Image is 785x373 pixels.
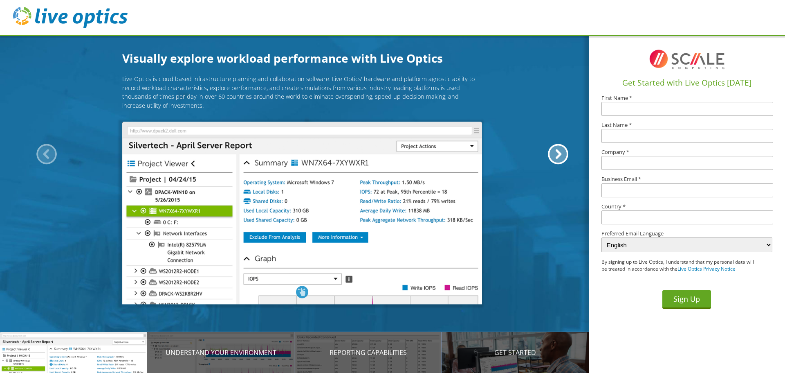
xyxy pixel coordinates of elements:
label: Country * [601,204,772,209]
label: Company * [601,149,772,155]
label: Last Name * [601,122,772,128]
p: Understand your environment [147,348,294,357]
p: Reporting Capabilities [294,348,442,357]
label: Preferred Email Language [601,231,772,236]
p: Get Started [442,348,589,357]
h1: Get Started with Live Optics [DATE] [592,77,782,89]
h1: Visually explore workload performance with Live Optics [122,50,482,67]
button: Sign Up [662,290,711,309]
p: Live Optics is cloud based infrastructure planning and collaboration software. Live Optics' hardw... [122,75,482,110]
img: I8TqFF2VWMAAAAASUVORK5CYII= [646,43,728,76]
p: By signing up to Live Optics, I understand that my personal data will be treated in accordance wi... [601,259,755,273]
label: First Name * [601,95,772,101]
label: Business Email * [601,176,772,182]
img: live_optics_svg.svg [13,7,128,28]
a: Live Optics Privacy Notice [677,265,736,272]
img: Introducing Live Optics [122,122,482,305]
